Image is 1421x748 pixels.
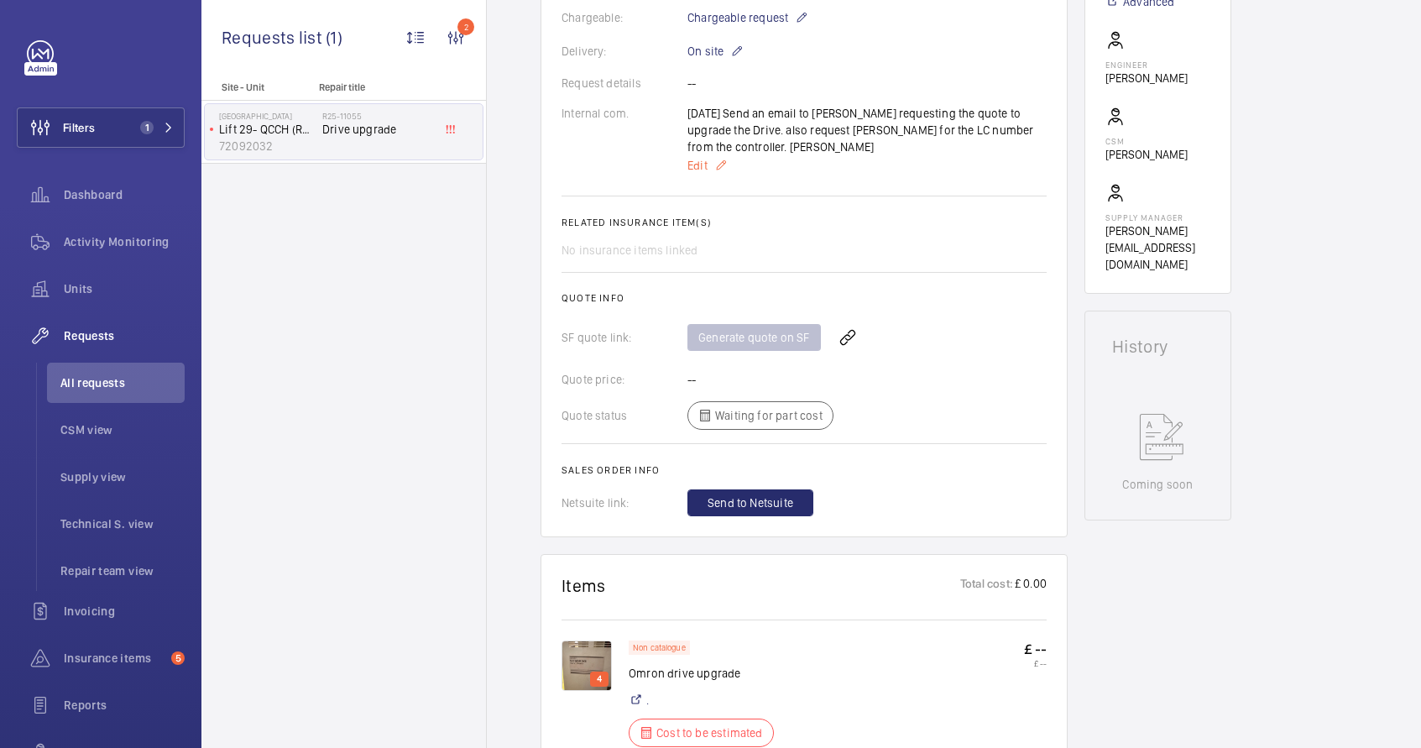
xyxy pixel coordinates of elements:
p: £ 0.00 [1013,575,1047,596]
p: Non catalogue [633,645,686,651]
button: Filters1 [17,107,185,148]
span: All requests [60,374,185,391]
p: 4 [593,672,605,687]
span: Filters [63,119,95,136]
span: Reports [64,697,185,714]
p: Omron drive upgrade [629,665,784,682]
p: Coming soon [1122,476,1193,493]
p: [PERSON_NAME] [1105,70,1188,86]
p: Total cost: [960,575,1013,596]
span: 5 [171,651,185,665]
span: 1 [140,121,154,134]
span: Insurance items [64,650,165,667]
button: Send to Netsuite [687,489,813,516]
span: Units [64,280,185,297]
h2: Quote info [562,292,1047,304]
p: CSM [1105,136,1188,146]
img: 1755523535229-a4054c66-2ab2-48c2-9044-1f79a8890300 [562,641,612,691]
span: CSM view [60,421,185,438]
h1: History [1112,338,1204,355]
p: Lift 29- QCCH (RH) Building 101] [219,121,316,138]
span: Repair team view [60,562,185,579]
p: [PERSON_NAME][EMAIL_ADDRESS][DOMAIN_NAME] [1105,222,1210,273]
span: Requests [64,327,185,344]
span: Drive upgrade [322,121,433,138]
p: [GEOGRAPHIC_DATA] [219,111,316,121]
p: [PERSON_NAME] [1105,146,1188,163]
p: £ -- [1024,641,1047,658]
span: Activity Monitoring [64,233,185,250]
span: Send to Netsuite [708,494,793,511]
p: On site [687,41,744,61]
a: . [646,692,649,709]
h1: Items [562,575,606,596]
span: Dashboard [64,186,185,203]
span: Supply view [60,468,185,485]
h2: Related insurance item(s) [562,217,1047,228]
span: Technical S. view [60,515,185,532]
p: Cost to be estimated [656,724,763,741]
span: Chargeable request [687,9,788,26]
h2: R25-11055 [322,111,433,121]
span: Requests list [222,27,326,48]
span: Invoicing [64,603,185,620]
p: Engineer [1105,60,1188,70]
p: 72092032 [219,138,316,154]
p: Supply manager [1105,212,1210,222]
h2: Sales order info [562,464,1047,476]
p: Site - Unit [201,81,312,93]
p: Repair title [319,81,430,93]
span: Edit [687,157,708,174]
p: £ -- [1024,658,1047,668]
